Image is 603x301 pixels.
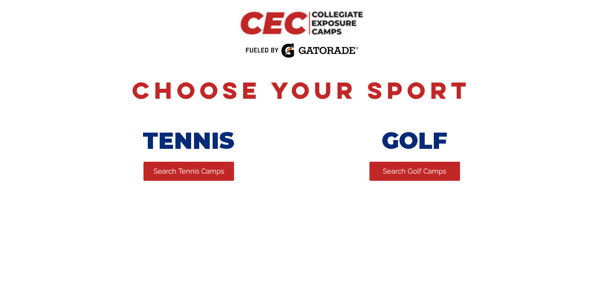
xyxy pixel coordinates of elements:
span: Search Tennis Camps [153,166,224,176]
img: Fueled by Gatorade.png [245,43,358,58]
span: Search Golf Camps [383,166,446,176]
a: Search Tennis Camps [143,162,234,181]
a: Search Golf Camps [369,162,460,181]
span: TENNIS [143,127,235,155]
img: CEC Logo Primary.png [228,4,375,42]
span: GOLF [382,127,447,155]
span: Choose Your Sport [132,75,471,105]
